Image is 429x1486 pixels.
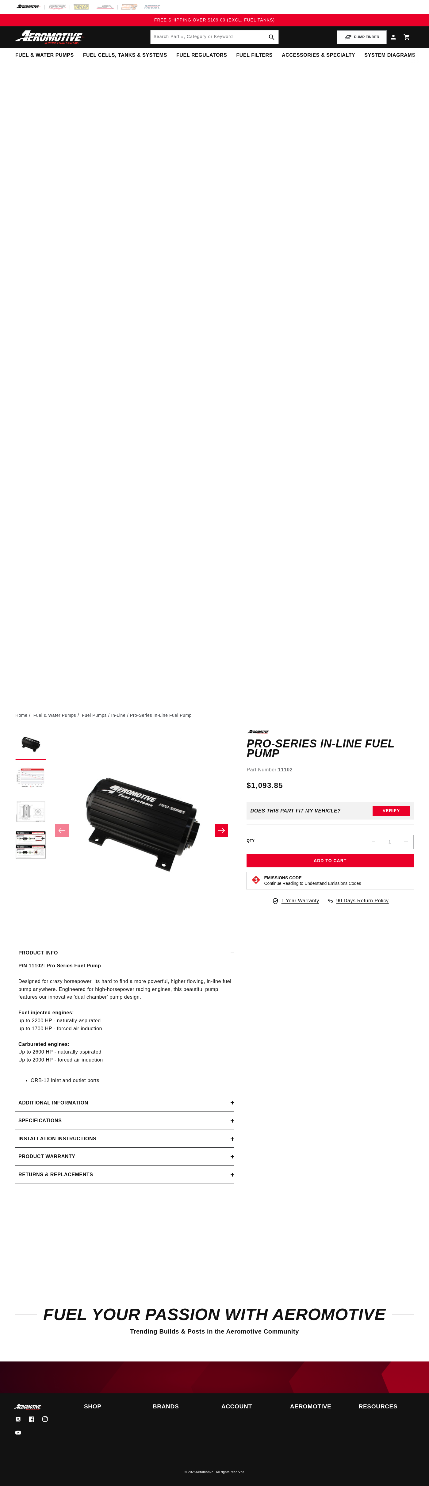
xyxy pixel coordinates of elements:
[13,1404,44,1410] img: Aeromotive
[336,897,389,911] span: 90 Days Return Policy
[247,780,283,791] span: $1,093.85
[247,854,414,868] button: Add to Cart
[221,1404,276,1409] summary: Account
[216,1470,244,1474] small: All rights reserved
[272,897,319,905] a: 1 Year Warranty
[282,52,355,59] span: Accessories & Specialty
[11,48,79,63] summary: Fuel & Water Pumps
[18,1042,70,1047] strong: Carbureted engines:
[215,824,228,837] button: Slide right
[130,1328,299,1335] span: Trending Builds & Posts in the Aeromotive Community
[282,897,319,905] span: 1 Year Warranty
[278,767,293,772] strong: 11102
[31,1077,231,1085] li: ORB-12 inlet and outlet ports.
[15,1307,414,1322] h2: Fuel Your Passion with Aeromotive
[15,730,234,931] media-gallery: Gallery Viewer
[15,52,74,59] span: Fuel & Water Pumps
[18,949,58,957] h2: Product Info
[327,897,389,911] a: 90 Days Return Policy
[151,30,279,44] input: Search by Part Number, Category or Keyword
[55,824,69,837] button: Slide left
[364,52,415,59] span: System Diagrams
[264,875,361,886] button: Emissions CodeContinue Reading to Understand Emissions Codes
[153,1404,208,1409] summary: Brands
[360,48,420,63] summary: System Diagrams
[15,831,46,862] button: Load image 4 in gallery view
[176,52,227,59] span: Fuel Regulators
[250,808,341,814] div: Does This part fit My vehicle?
[18,1153,75,1161] h2: Product warranty
[251,875,261,885] img: Emissions code
[15,1166,234,1184] summary: Returns & replacements
[15,797,46,828] button: Load image 3 in gallery view
[247,739,414,758] h1: Pro-Series In-Line Fuel Pump
[18,1117,62,1125] h2: Specifications
[15,1130,234,1148] summary: Installation Instructions
[290,1404,345,1409] summary: Aeromotive
[13,30,90,44] img: Aeromotive
[264,875,301,880] strong: Emissions Code
[247,838,255,843] label: QTY
[18,1171,93,1179] h2: Returns & replacements
[15,944,234,962] summary: Product Info
[18,963,101,968] strong: P/N 11102: Pro Series Fuel Pump
[111,712,130,719] li: In-Line
[265,30,278,44] button: search button
[337,30,387,44] button: PUMP FINDER
[15,730,46,760] button: Load image 1 in gallery view
[18,1099,88,1107] h2: Additional information
[264,881,361,886] p: Continue Reading to Understand Emissions Codes
[15,763,46,794] button: Load image 2 in gallery view
[196,1470,214,1474] a: Aeromotive
[18,1135,96,1143] h2: Installation Instructions
[15,712,414,719] nav: breadcrumbs
[154,17,275,22] span: FREE SHIPPING OVER $109.00 (EXCL. FUEL TANKS)
[277,48,360,63] summary: Accessories & Specialty
[185,1470,215,1474] small: © 2025 .
[130,712,192,719] li: Pro-Series In-Line Fuel Pump
[15,1148,234,1165] summary: Product warranty
[359,1404,414,1409] summary: Resources
[79,48,172,63] summary: Fuel Cells, Tanks & Systems
[33,712,76,719] a: Fuel & Water Pumps
[18,1010,74,1015] strong: Fuel injected engines:
[18,962,231,1072] p: Designed for crazy horsepower, its hard to find a more powerful, higher flowing, in-line fuel pum...
[247,766,414,774] div: Part Number:
[236,52,273,59] span: Fuel Filters
[82,712,107,719] a: Fuel Pumps
[15,1112,234,1130] summary: Specifications
[15,712,28,719] a: Home
[172,48,232,63] summary: Fuel Regulators
[84,1404,139,1409] summary: Shop
[15,1094,234,1112] summary: Additional information
[83,52,167,59] span: Fuel Cells, Tanks & Systems
[373,806,410,816] button: Verify
[232,48,277,63] summary: Fuel Filters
